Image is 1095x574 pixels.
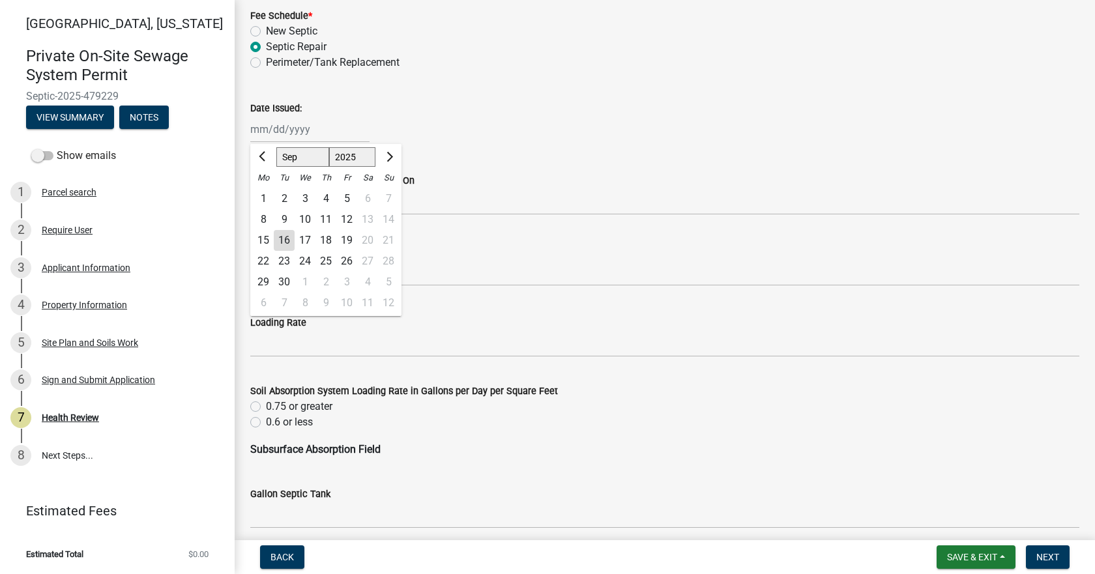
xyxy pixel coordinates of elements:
div: Monday, September 8, 2025 [253,209,274,230]
div: 26 [336,251,357,272]
div: Wednesday, September 17, 2025 [295,230,315,251]
div: 2 [10,220,31,240]
div: Thursday, September 11, 2025 [315,209,336,230]
div: 11 [315,209,336,230]
div: 7 [274,293,295,313]
div: Thursday, September 4, 2025 [315,188,336,209]
div: Tuesday, September 23, 2025 [274,251,295,272]
label: Soil Absorption System Loading Rate in Gallons per Day per Square Feet [250,387,558,396]
button: Previous month [255,147,271,167]
div: Monday, September 1, 2025 [253,188,274,209]
div: Friday, September 26, 2025 [336,251,357,272]
div: 22 [253,251,274,272]
button: Save & Exit [937,545,1015,569]
div: 4 [315,188,336,209]
wm-modal-confirm: Summary [26,113,114,123]
div: Fr [336,167,357,188]
div: 3 [336,272,357,293]
div: 8 [295,293,315,313]
button: View Summary [26,106,114,129]
div: 8 [253,209,274,230]
button: Back [260,545,304,569]
span: Save & Exit [947,552,997,562]
div: 6 [253,293,274,313]
div: Thursday, September 25, 2025 [315,251,336,272]
div: 5 [10,332,31,353]
label: Show emails [31,148,116,164]
div: 29 [253,272,274,293]
div: Friday, October 3, 2025 [336,272,357,293]
button: Notes [119,106,169,129]
div: Wednesday, September 3, 2025 [295,188,315,209]
div: 19 [336,230,357,251]
div: 9 [274,209,295,230]
button: Next [1026,545,1070,569]
div: 30 [274,272,295,293]
div: 1 [295,272,315,293]
span: Next [1036,552,1059,562]
strong: Subsurface Absorption Field [250,443,381,455]
div: 23 [274,251,295,272]
div: 6 [10,369,31,390]
div: Require User [42,225,93,235]
div: 3 [10,257,31,278]
div: Tuesday, September 9, 2025 [274,209,295,230]
div: Thursday, September 18, 2025 [315,230,336,251]
label: Date Issued: [250,104,302,113]
span: Septic-2025-479229 [26,90,209,102]
label: Loading Rate [250,319,306,328]
div: Sign and Submit Application [42,375,155,384]
div: 7 [10,407,31,428]
wm-modal-confirm: Notes [119,113,169,123]
div: We [295,167,315,188]
div: Property Information [42,300,127,309]
div: 17 [295,230,315,251]
a: Estimated Fees [10,498,214,524]
div: 18 [315,230,336,251]
input: mm/dd/yyyy [250,116,370,143]
h4: Private On-Site Sewage System Permit [26,47,224,85]
select: Select year [329,147,376,167]
label: Gallon Septic Tank [250,490,330,499]
div: 24 [295,251,315,272]
select: Select month [276,147,329,167]
div: Wednesday, October 1, 2025 [295,272,315,293]
span: Back [270,552,294,562]
div: Wednesday, September 24, 2025 [295,251,315,272]
div: 1 [10,182,31,203]
div: 2 [315,272,336,293]
div: Tuesday, October 7, 2025 [274,293,295,313]
label: New Septic [266,23,317,39]
div: Friday, October 10, 2025 [336,293,357,313]
div: Tuesday, September 16, 2025 [274,230,295,251]
div: 15 [253,230,274,251]
div: Monday, September 22, 2025 [253,251,274,272]
button: Next month [381,147,396,167]
div: 25 [315,251,336,272]
div: Sa [357,167,378,188]
div: Wednesday, September 10, 2025 [295,209,315,230]
div: Monday, September 29, 2025 [253,272,274,293]
div: 9 [315,293,336,313]
div: Wednesday, October 8, 2025 [295,293,315,313]
div: Tu [274,167,295,188]
div: Friday, September 5, 2025 [336,188,357,209]
div: 12 [336,209,357,230]
label: Fee Schedule [250,12,312,21]
div: Friday, September 12, 2025 [336,209,357,230]
div: 16 [274,230,295,251]
div: 8 [10,445,31,466]
span: [GEOGRAPHIC_DATA], [US_STATE] [26,16,223,31]
div: Thursday, October 9, 2025 [315,293,336,313]
label: 0.75 or greater [266,399,332,414]
div: Parcel search [42,188,96,197]
div: 1 [253,188,274,209]
div: Friday, September 19, 2025 [336,230,357,251]
div: 3 [295,188,315,209]
div: 2 [274,188,295,209]
div: Monday, October 6, 2025 [253,293,274,313]
div: Site Plan and Soils Work [42,338,138,347]
div: Mo [253,167,274,188]
div: Su [378,167,399,188]
label: 0.6 or less [266,414,313,430]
